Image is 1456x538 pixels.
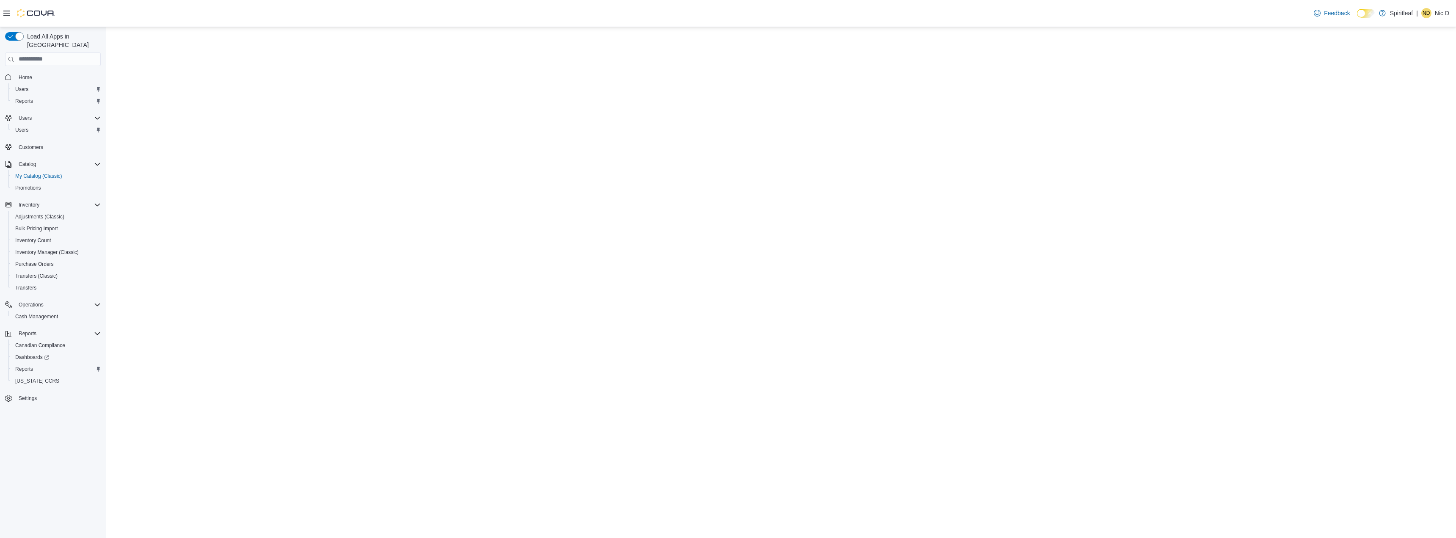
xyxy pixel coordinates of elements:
button: Users [15,113,35,123]
span: Settings [19,395,37,402]
span: ND [1423,8,1430,18]
div: Nic D [1421,8,1431,18]
span: Promotions [15,185,41,191]
span: Promotions [12,183,101,193]
button: Adjustments (Classic) [8,211,104,223]
a: Dashboards [8,351,104,363]
button: Reports [8,363,104,375]
span: Inventory Manager (Classic) [15,249,79,256]
span: My Catalog (Classic) [15,173,62,179]
span: Adjustments (Classic) [12,212,101,222]
span: Customers [15,142,101,152]
p: | [1416,8,1418,18]
span: [US_STATE] CCRS [15,378,59,384]
span: Purchase Orders [12,259,101,269]
button: Catalog [2,158,104,170]
a: Settings [15,393,40,403]
a: My Catalog (Classic) [12,171,66,181]
a: Users [12,84,32,94]
button: Inventory Count [8,235,104,246]
span: Inventory [19,201,39,208]
a: Home [15,72,36,83]
button: Transfers [8,282,104,294]
span: Inventory Count [15,237,51,244]
span: Users [12,125,101,135]
button: Transfers (Classic) [8,270,104,282]
a: Inventory Count [12,235,55,246]
button: Inventory Manager (Classic) [8,246,104,258]
span: My Catalog (Classic) [12,171,101,181]
a: Transfers (Classic) [12,271,61,281]
span: Bulk Pricing Import [15,225,58,232]
button: Users [8,124,104,136]
span: Transfers [12,283,101,293]
input: Dark Mode [1357,9,1375,18]
a: Transfers [12,283,40,293]
button: Users [8,83,104,95]
span: Customers [19,144,43,151]
span: Washington CCRS [12,376,101,386]
span: Feedback [1324,9,1350,17]
a: Dashboards [12,352,52,362]
button: Canadian Compliance [8,339,104,351]
button: Operations [15,300,47,310]
span: Home [19,74,32,81]
span: Operations [15,300,101,310]
span: Canadian Compliance [12,340,101,350]
span: Users [15,86,28,93]
button: Settings [2,392,104,404]
button: Users [2,112,104,124]
span: Cash Management [15,313,58,320]
a: [US_STATE] CCRS [12,376,63,386]
a: Reports [12,364,36,374]
span: Adjustments (Classic) [15,213,64,220]
span: Home [15,72,101,83]
span: Reports [15,98,33,105]
span: Reports [15,366,33,372]
span: Dashboards [12,352,101,362]
span: Inventory Count [12,235,101,246]
span: Canadian Compliance [15,342,65,349]
button: Bulk Pricing Import [8,223,104,235]
button: Purchase Orders [8,258,104,270]
button: Reports [15,328,40,339]
a: Customers [15,142,47,152]
span: Inventory [15,200,101,210]
span: Users [15,127,28,133]
a: Promotions [12,183,44,193]
span: Operations [19,301,44,308]
button: Operations [2,299,104,311]
a: Canadian Compliance [12,340,69,350]
span: Bulk Pricing Import [12,223,101,234]
span: Transfers (Classic) [12,271,101,281]
span: Inventory Manager (Classic) [12,247,101,257]
a: Bulk Pricing Import [12,223,61,234]
a: Inventory Manager (Classic) [12,247,82,257]
span: Purchase Orders [15,261,54,268]
a: Purchase Orders [12,259,57,269]
button: Promotions [8,182,104,194]
span: Transfers [15,284,36,291]
span: Load All Apps in [GEOGRAPHIC_DATA] [24,32,101,49]
span: Dashboards [15,354,49,361]
span: Reports [19,330,36,337]
button: [US_STATE] CCRS [8,375,104,387]
nav: Complex example [5,68,101,427]
button: Customers [2,141,104,153]
p: Nic D [1435,8,1449,18]
span: Catalog [15,159,101,169]
a: Users [12,125,32,135]
span: Reports [12,96,101,106]
button: My Catalog (Classic) [8,170,104,182]
a: Cash Management [12,312,61,322]
p: Spiritleaf [1390,8,1413,18]
a: Feedback [1310,5,1353,22]
span: Users [19,115,32,121]
span: Transfers (Classic) [15,273,58,279]
span: Users [15,113,101,123]
span: Users [12,84,101,94]
span: Catalog [19,161,36,168]
button: Reports [8,95,104,107]
button: Catalog [15,159,39,169]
